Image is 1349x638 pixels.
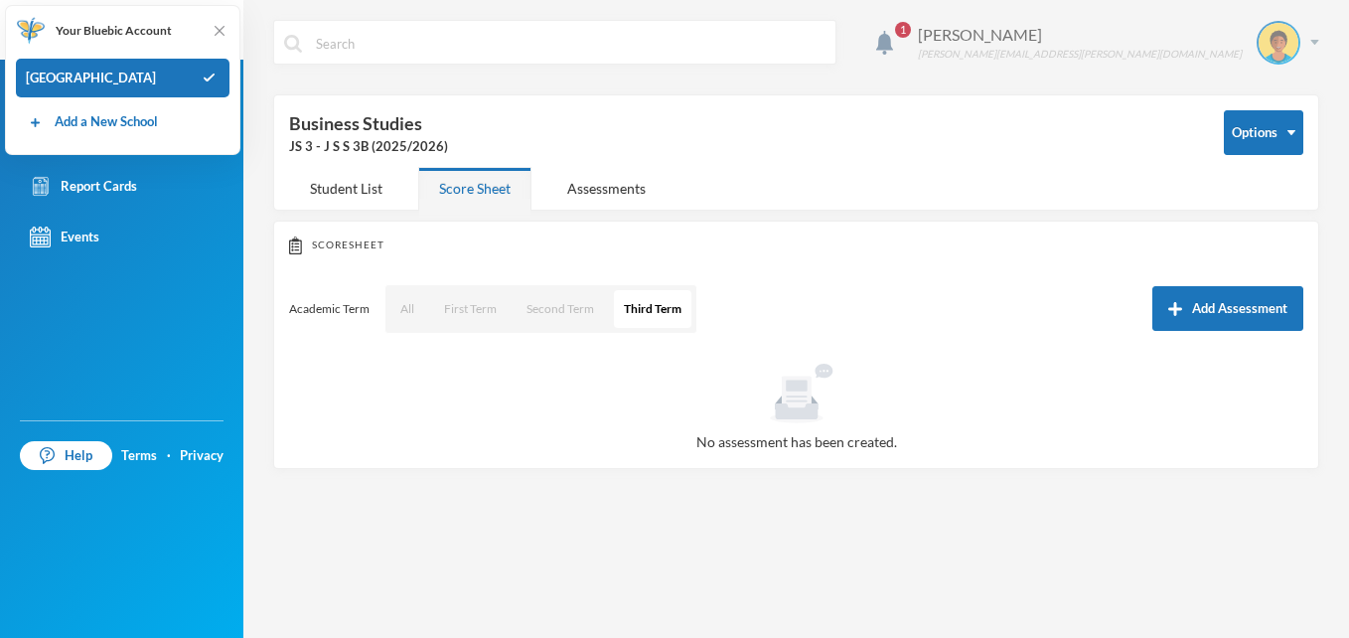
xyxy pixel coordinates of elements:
span: 1 [895,22,911,38]
div: · [167,446,171,466]
div: [PERSON_NAME] [918,23,1242,47]
a: Privacy [180,446,224,466]
a: Terms [121,446,157,466]
img: search [284,35,302,53]
div: Report Cards [30,176,137,197]
div: Events [30,227,99,247]
p: Academic Term [289,301,370,317]
a: Add a New School [26,112,158,132]
span: No assessment has been created. [696,433,897,450]
input: Search [314,21,825,66]
div: [GEOGRAPHIC_DATA] [16,59,229,98]
a: Help [20,441,112,471]
div: Score Sheet [418,167,531,210]
button: Third Term [614,290,691,328]
button: Options [1224,110,1303,155]
button: All [390,290,424,328]
img: STUDENT [1259,23,1298,63]
div: [PERSON_NAME][EMAIL_ADDRESS][PERSON_NAME][DOMAIN_NAME] [918,47,1242,62]
div: JS 3 - J S S 3B (2025/2026) [289,137,1194,157]
span: Your Bluebic Account [56,22,172,40]
div: Business Studies [289,110,1194,157]
button: First Term [434,290,507,328]
button: Add Assessment [1152,286,1303,331]
button: Second Term [517,290,604,328]
div: Scoresheet [289,237,1303,254]
div: Student List [289,167,403,210]
div: Assessments [546,167,667,210]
